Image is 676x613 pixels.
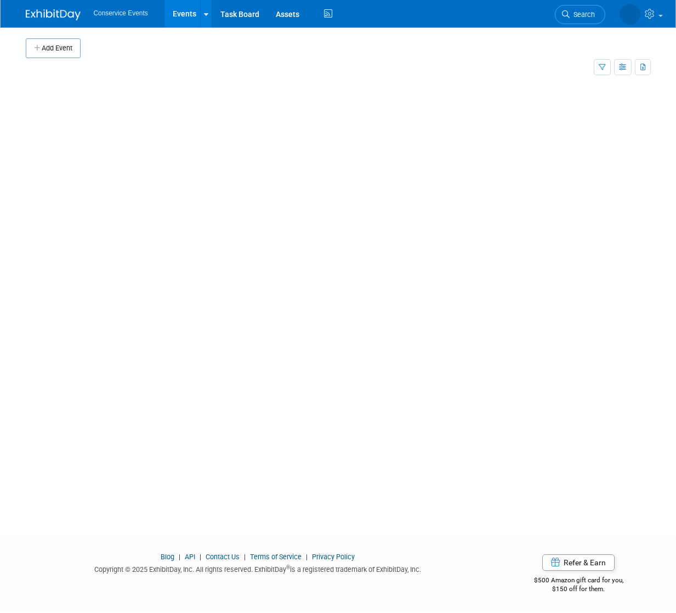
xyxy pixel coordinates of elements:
[161,553,174,561] a: Blog
[507,584,651,594] div: $150 off for them.
[197,553,204,561] span: |
[286,564,290,570] sup: ®
[507,569,651,594] div: $500 Amazon gift card for you,
[241,553,248,561] span: |
[303,553,310,561] span: |
[250,553,302,561] a: Terms of Service
[26,562,491,575] div: Copyright © 2025 ExhibitDay, Inc. All rights reserved. ExhibitDay is a registered trademark of Ex...
[94,9,148,17] span: Conservice Events
[620,4,640,25] img: Amiee Griffey
[570,10,595,19] span: Search
[176,553,183,561] span: |
[542,554,615,571] a: Refer & Earn
[185,553,195,561] a: API
[555,5,605,24] a: Search
[26,38,81,58] button: Add Event
[206,553,240,561] a: Contact Us
[26,9,81,20] img: ExhibitDay
[312,553,355,561] a: Privacy Policy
